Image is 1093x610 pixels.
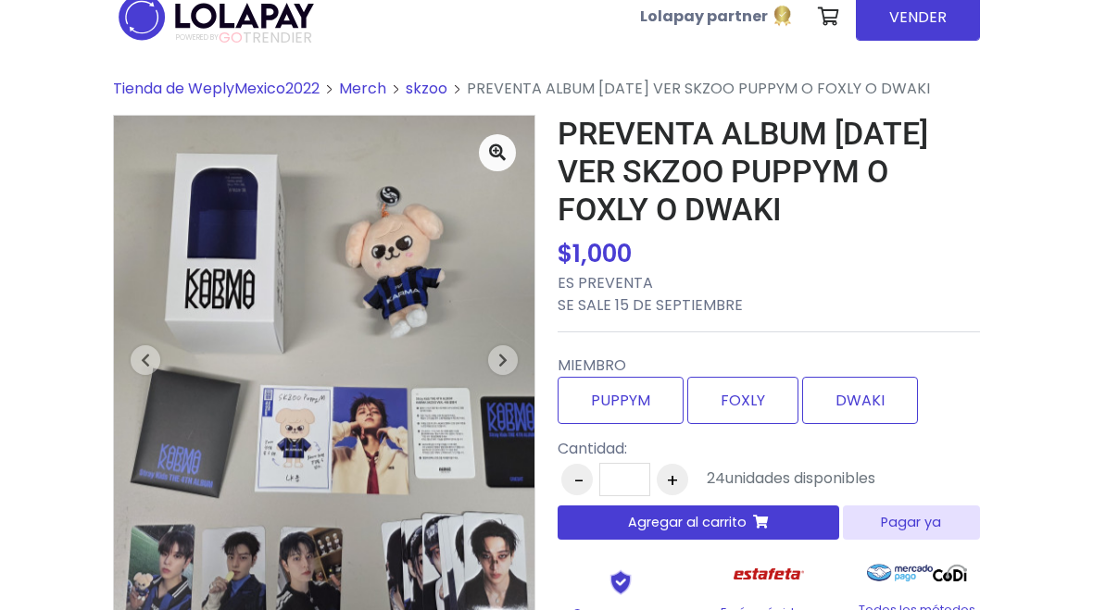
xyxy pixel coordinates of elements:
[640,6,768,28] b: Lolapay partner
[707,468,725,490] span: 24
[707,468,875,491] div: unidades disponibles
[558,273,980,317] p: ES PREVENTA SE SALE 15 DE SEPTIEMBRE
[219,28,243,49] span: GO
[467,79,930,100] span: PREVENTA ALBUM [DATE] VER SKZOO PUPPYM O FOXLY O DWAKI
[176,31,312,47] span: TRENDIER
[113,79,980,116] nav: breadcrumb
[558,506,839,541] button: Agregar al carrito
[339,79,386,100] a: Merch
[802,378,918,425] label: DWAKI
[867,555,933,592] img: Mercado Pago Logo
[406,79,447,100] a: skzoo
[843,506,980,541] button: Pagar ya
[113,79,320,100] a: Tienda de WeplyMexico2022
[176,33,219,44] span: POWERED BY
[719,555,820,595] img: Estafeta Logo
[558,439,875,461] p: Cantidad:
[558,116,980,229] h1: PREVENTA ALBUM [DATE] VER SKZOO PUPPYM O FOXLY O DWAKI
[687,378,798,425] label: FOXLY
[772,6,794,28] img: Lolapay partner
[657,465,688,496] button: +
[558,348,980,432] div: MIEMBRO
[583,570,659,596] img: Shield
[933,555,967,592] img: Codi Logo
[558,378,684,425] label: PUPPYM
[628,514,747,533] span: Agregar al carrito
[572,238,632,271] span: 1,000
[561,465,593,496] button: -
[558,237,980,273] div: $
